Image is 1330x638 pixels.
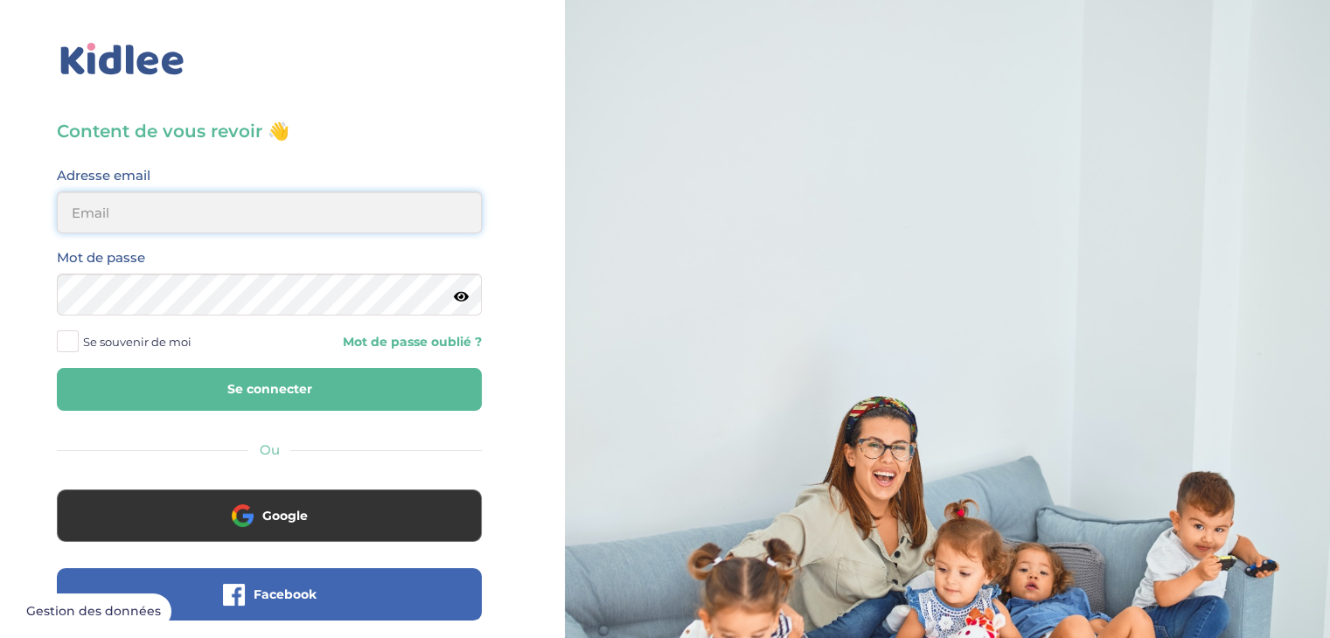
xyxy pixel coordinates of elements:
button: Gestion des données [16,593,171,630]
img: logo_kidlee_bleu [57,39,188,80]
button: Se connecter [57,368,482,411]
img: facebook.png [223,584,245,606]
span: Ou [260,441,280,458]
span: Google [262,507,308,524]
button: Google [57,489,482,542]
img: google.png [232,504,254,526]
span: Gestion des données [26,604,161,620]
input: Email [57,191,482,233]
span: Facebook [254,586,317,603]
span: Se souvenir de moi [83,330,191,353]
button: Facebook [57,568,482,621]
a: Mot de passe oublié ? [282,334,482,350]
label: Adresse email [57,164,150,187]
a: Facebook [57,598,482,614]
label: Mot de passe [57,246,145,269]
a: Google [57,519,482,536]
h3: Content de vous revoir 👋 [57,119,482,143]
